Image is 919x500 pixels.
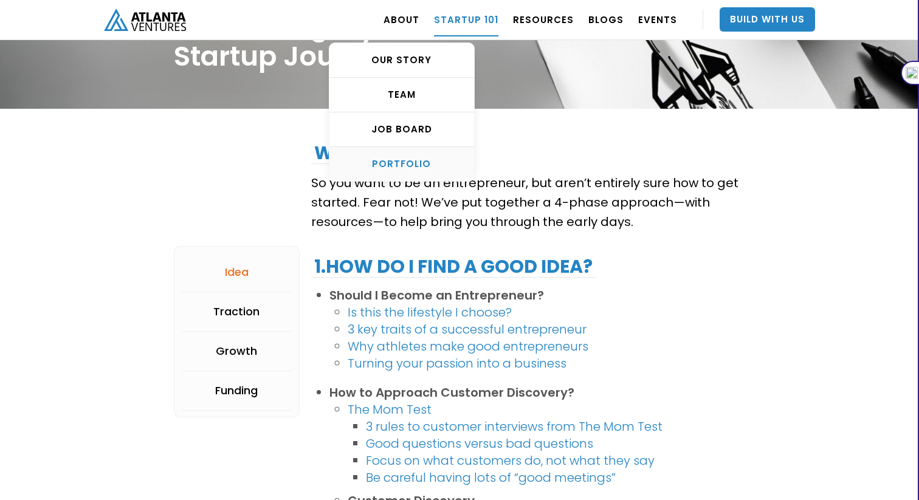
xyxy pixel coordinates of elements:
a: Good questions versus bad questions [366,435,593,452]
a: RESOURCES [513,2,574,36]
a: TEAM [329,78,474,112]
div: PORTFOLIO [329,158,474,170]
div: Idea [225,266,249,278]
a: 3 key traits of a successful entrepreneur [348,321,587,338]
a: Traction [181,292,293,332]
a: Startup 101 [434,2,498,36]
a: Build With Us [720,7,815,32]
a: ABOUT [384,2,419,36]
div: Funding [215,385,258,397]
a: Be careful having lots of “good meetings” [366,469,616,486]
a: PORTFOLIO [329,147,474,181]
div: Traction [213,306,260,318]
a: BLOGS [588,2,624,36]
a: EVENTS [638,2,677,36]
a: Job Board [329,112,474,147]
a: Funding [181,371,293,411]
p: So you want to be an entrepreneur, but aren’t entirely sure how to get started. Fear not! We’ve p... [311,173,745,231]
strong: Should I Become an Entrepreneur? [329,287,544,304]
a: Idea [181,253,293,292]
a: The Mom Test [348,401,432,418]
a: Is this the lifestyle I choose? [348,304,512,321]
a: Why athletes make good entrepreneurs [348,338,588,355]
div: Job Board [329,123,474,135]
a: Turning your passion into a business [348,355,566,372]
strong: How to Approach Customer Discovery? [329,384,574,401]
a: Growth [181,332,293,371]
h2: 1. [311,256,596,278]
div: TEAM [329,89,474,101]
h2: Welcome! [311,142,418,164]
a: 3 rules to customer interviews from The Mom Test [366,418,663,435]
a: OUR STORY [329,43,474,78]
a: Focus on what customers do, not what they say‍ [366,452,655,469]
div: OUR STORY [329,54,474,66]
strong: How do I find a good idea? [326,253,593,279]
div: Growth [216,345,257,357]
